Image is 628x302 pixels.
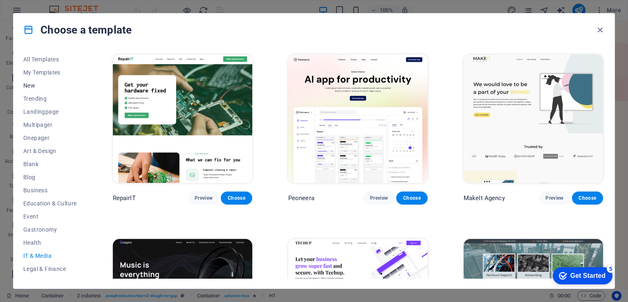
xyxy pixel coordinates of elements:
button: All Templates [23,53,77,66]
button: IT & Media [23,249,77,262]
span: Legal & Finance [23,266,77,272]
span: Education & Culture [23,200,77,207]
button: Health [23,236,77,249]
span: Art & Design [23,148,77,154]
div: Get Started [24,9,59,16]
button: Preview [188,192,219,205]
h4: Choose a template [23,23,132,36]
button: New [23,79,77,92]
span: Event [23,213,77,220]
img: MakeIt Agency [464,54,603,183]
div: 5 [61,2,69,10]
button: Legal & Finance [23,262,77,275]
button: Gastronomy [23,223,77,236]
span: Trending [23,95,77,102]
button: Art & Design [23,144,77,158]
button: Choose [221,192,252,205]
button: Blank [23,158,77,171]
span: My Templates [23,69,77,76]
span: Choose [579,195,597,201]
button: Business [23,184,77,197]
button: Event [23,210,77,223]
img: Peoneera [288,54,428,183]
button: Preview [539,192,570,205]
span: Landingpage [23,108,77,115]
p: RepairIT [113,194,136,202]
button: Choose [396,192,427,205]
p: Peoneera [288,194,314,202]
span: Gastronomy [23,226,77,233]
span: Preview [370,195,388,201]
span: Preview [545,195,563,201]
button: Blog [23,171,77,184]
span: All Templates [23,56,77,63]
button: My Templates [23,66,77,79]
button: Onepager [23,131,77,144]
span: Business [23,187,77,194]
button: Education & Culture [23,197,77,210]
button: Non-Profit [23,275,77,288]
button: Multipager [23,118,77,131]
span: Choose [227,195,245,201]
span: IT & Media [23,252,77,259]
button: Choose [572,192,603,205]
span: Choose [403,195,421,201]
button: Trending [23,92,77,105]
span: Onepager [23,135,77,141]
span: Health [23,239,77,246]
button: Preview [363,192,395,205]
button: Landingpage [23,105,77,118]
div: Get Started 5 items remaining, 0% complete [7,4,66,21]
span: Blank [23,161,77,167]
span: Multipager [23,122,77,128]
img: RepairIT [113,54,252,183]
span: Blog [23,174,77,180]
p: MakeIt Agency [464,194,505,202]
span: Preview [195,195,213,201]
span: New [23,82,77,89]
